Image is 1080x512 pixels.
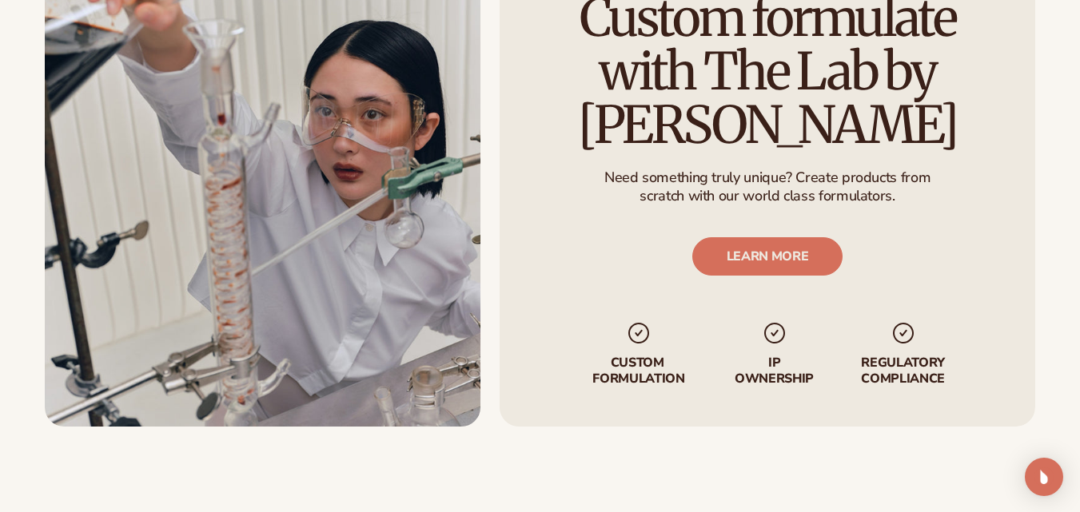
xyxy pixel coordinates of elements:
p: IP Ownership [733,355,815,386]
p: regulatory compliance [859,355,946,386]
p: scratch with our world class formulators. [604,187,931,205]
img: checkmark_svg [890,320,915,346]
p: Need something truly unique? Create products from [604,169,931,187]
div: Open Intercom Messenger [1025,458,1063,496]
img: checkmark_svg [626,320,652,346]
p: Custom formulation [588,355,688,386]
img: checkmark_svg [761,320,787,346]
a: LEARN MORE [692,237,843,276]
